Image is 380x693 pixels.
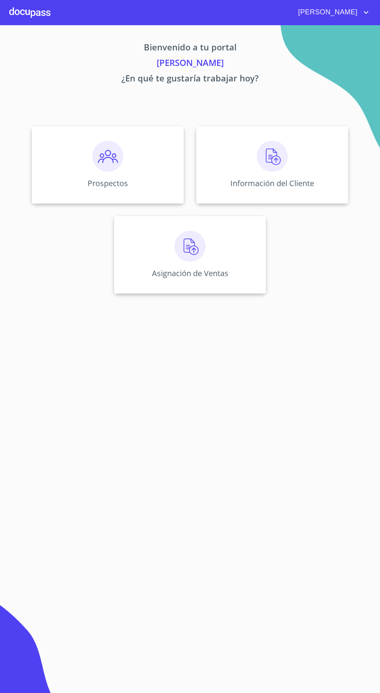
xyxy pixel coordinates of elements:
[92,141,123,172] img: prospectos.png
[152,268,228,278] p: Asignación de Ventas
[292,6,371,19] button: account of current user
[230,178,314,188] p: Información del Cliente
[257,141,288,172] img: carga.png
[174,231,206,262] img: carga.png
[88,178,128,188] p: Prospectos
[9,41,371,56] p: Bienvenido a tu portal
[9,56,371,72] p: [PERSON_NAME]
[9,72,371,87] p: ¿En qué te gustaría trabajar hoy?
[292,6,361,19] span: [PERSON_NAME]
